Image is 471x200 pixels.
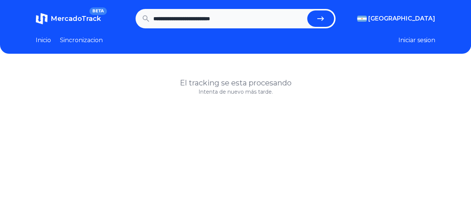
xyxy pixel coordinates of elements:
img: MercadoTrack [36,13,48,25]
p: Intenta de nuevo más tarde. [36,88,435,96]
a: Sincronizacion [60,36,103,45]
a: MercadoTrackBETA [36,13,101,25]
button: [GEOGRAPHIC_DATA] [357,14,435,23]
img: Argentina [357,16,367,22]
span: BETA [89,7,107,15]
a: Inicio [36,36,51,45]
h1: El tracking se esta procesando [36,78,435,88]
span: MercadoTrack [51,15,101,23]
button: Iniciar sesion [398,36,435,45]
span: [GEOGRAPHIC_DATA] [368,14,435,23]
